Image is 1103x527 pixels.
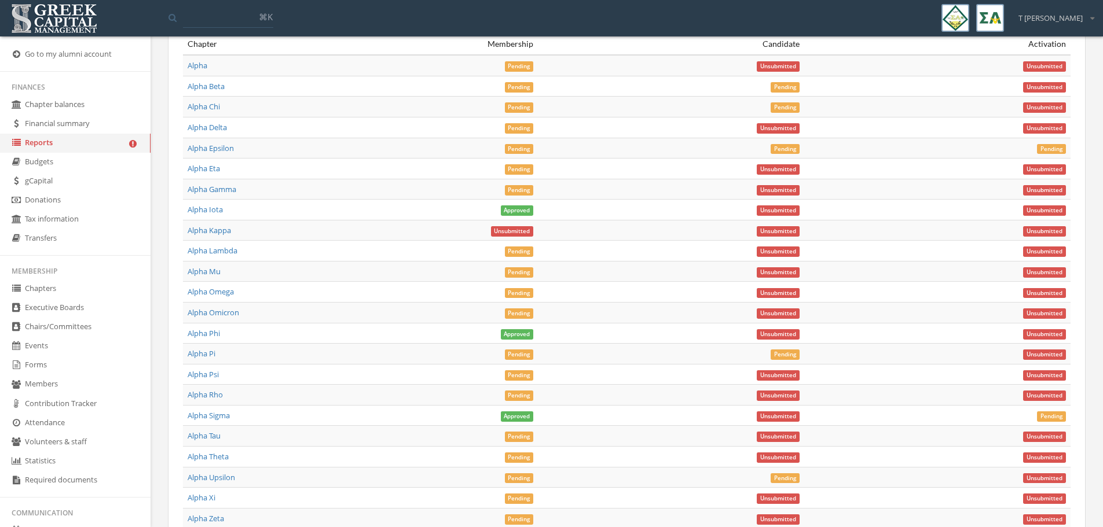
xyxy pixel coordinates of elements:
a: Pending [505,101,534,112]
a: Alpha Sigma [188,410,230,421]
a: Unsubmitted [1023,60,1066,71]
a: Pending [505,389,534,400]
a: Alpha Delta [188,122,227,132]
a: Unsubmitted [1023,245,1066,256]
a: Alpha Epsilon [188,143,234,153]
span: Pending [505,349,534,360]
span: Pending [505,452,534,463]
a: Pending [505,451,534,462]
span: Unsubmitted [1023,473,1066,484]
a: Unsubmitted [491,225,534,235]
div: Activation [809,38,1066,50]
span: Pending [505,370,534,381]
a: Pending [505,369,534,379]
span: Unsubmitted [757,514,800,525]
a: Pending [505,430,534,441]
span: Unsubmitted [757,308,800,319]
span: Unsubmitted [757,164,800,175]
span: Unsubmitted [1023,185,1066,196]
span: Unsubmitted [1023,164,1066,175]
span: Unsubmitted [1023,123,1066,134]
a: Pending [771,81,800,91]
a: Alpha Phi [188,328,220,338]
a: Unsubmitted [1023,472,1066,482]
a: Unsubmitted [757,328,800,338]
div: Membership [276,38,533,50]
span: Pending [505,308,534,319]
span: Unsubmitted [1023,102,1066,113]
a: Unsubmitted [757,451,800,462]
a: Alpha Eta [188,163,220,174]
a: Pending [771,348,800,359]
span: Unsubmitted [1023,370,1066,381]
a: Pending [505,122,534,132]
a: Unsubmitted [1023,328,1066,338]
a: Pending [771,143,800,153]
a: Alpha Xi [188,492,215,503]
a: Unsubmitted [757,163,800,174]
a: Alpha Rho [188,389,223,400]
span: Pending [505,164,534,175]
a: Unsubmitted [1023,81,1066,91]
a: Pending [505,513,534,524]
span: Unsubmitted [1023,288,1066,298]
a: Unsubmitted [1023,122,1066,132]
a: Unsubmitted [757,389,800,400]
a: Unsubmitted [757,430,800,441]
a: Alpha Tau [188,430,221,441]
a: Alpha Pi [188,348,215,359]
a: Pending [505,163,534,174]
a: Alpha Beta [188,81,225,91]
a: Unsubmitted [757,492,800,503]
a: Unsubmitted [1023,348,1066,359]
a: Unsubmitted [1023,163,1066,174]
a: Unsubmitted [1023,430,1066,441]
span: Unsubmitted [757,452,800,463]
span: T [PERSON_NAME] [1018,13,1083,24]
a: Alpha Theta [188,451,229,462]
span: Unsubmitted [757,493,800,504]
a: Unsubmitted [1023,451,1066,462]
span: Unsubmitted [757,267,800,278]
a: Unsubmitted [757,225,800,235]
a: Unsubmitted [1023,492,1066,503]
a: Unsubmitted [757,184,800,194]
div: T [PERSON_NAME] [1011,4,1094,24]
span: Pending [505,185,534,196]
a: Approved [501,204,534,215]
a: Alpha Omicron [188,307,239,318]
span: Approved [501,411,534,422]
span: Unsubmitted [1023,246,1066,257]
span: Pending [771,473,800,484]
span: Pending [505,267,534,278]
span: Unsubmitted [1023,308,1066,319]
span: Unsubmitted [757,288,800,298]
span: Pending [505,144,534,154]
a: Unsubmitted [1023,369,1066,379]
div: Chapter [188,38,267,50]
span: Unsubmitted [1023,329,1066,340]
span: Unsubmitted [757,411,800,422]
div: Candidate [543,38,800,50]
a: Unsubmitted [757,266,800,277]
a: Pending [505,307,534,318]
a: Pending [505,266,534,277]
a: Alpha Omega [188,286,234,297]
a: Unsubmitted [757,410,800,421]
a: Unsubmitted [757,286,800,297]
a: Approved [501,410,534,421]
a: Unsubmitted [1023,286,1066,297]
span: Pending [1037,144,1066,154]
span: Unsubmitted [1023,349,1066,360]
span: Pending [771,82,800,93]
span: Unsubmitted [757,329,800,340]
span: Pending [505,82,534,93]
span: Unsubmitted [757,390,800,401]
span: Unsubmitted [757,370,800,381]
span: Unsubmitted [1023,226,1066,237]
span: Pending [771,349,800,360]
a: Alpha Psi [188,369,219,379]
span: Unsubmitted [1023,82,1066,93]
a: Pending [505,81,534,91]
span: Pending [505,390,534,401]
